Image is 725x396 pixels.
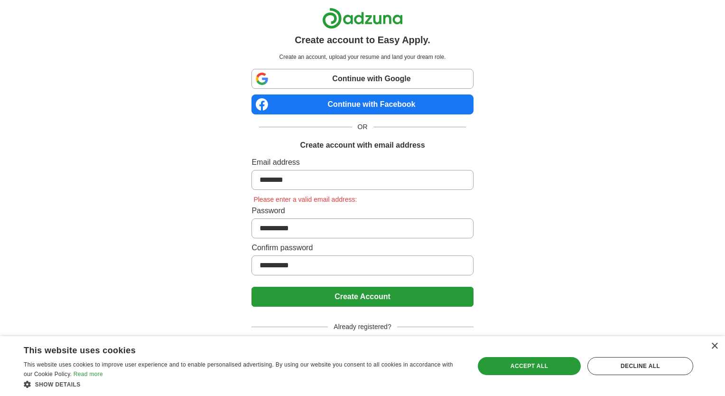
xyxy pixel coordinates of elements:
span: OR [352,122,373,132]
img: Adzuna logo [322,8,403,29]
label: Confirm password [251,242,473,254]
div: Decline all [587,357,693,375]
label: Password [251,205,473,217]
h1: Create account with email address [300,140,425,151]
a: Read more, opens a new window [74,371,103,377]
span: Please enter a valid email address: [251,196,359,203]
label: Email address [251,157,473,168]
a: Continue with Facebook [251,94,473,114]
div: Accept all [478,357,581,375]
span: Show details [35,381,81,388]
div: Close [711,343,718,350]
h1: Create account to Easy Apply. [295,33,430,47]
p: Create an account, upload your resume and land your dream role. [253,53,471,61]
a: Continue with Google [251,69,473,89]
span: This website uses cookies to improve user experience and to enable personalised advertising. By u... [24,361,453,377]
button: Create Account [251,287,473,307]
div: Show details [24,379,461,389]
div: This website uses cookies [24,342,437,356]
span: Already registered? [328,322,397,332]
